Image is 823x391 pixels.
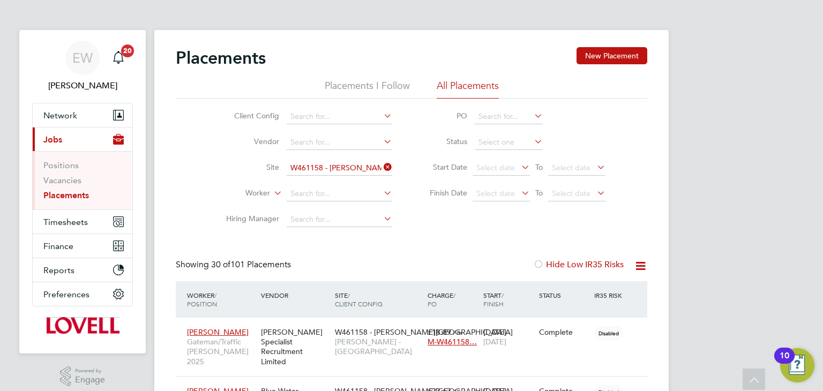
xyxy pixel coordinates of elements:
[121,44,134,57] span: 20
[287,186,392,201] input: Search for...
[33,210,132,234] button: Timesheets
[187,291,217,308] span: / Position
[594,326,623,340] span: Disabled
[335,327,513,337] span: W461158 - [PERSON_NAME][GEOGRAPHIC_DATA]
[33,151,132,209] div: Jobs
[43,134,62,145] span: Jobs
[419,137,467,146] label: Status
[325,79,410,99] li: Placements I Follow
[19,30,146,354] nav: Main navigation
[33,282,132,306] button: Preferences
[532,186,546,200] span: To
[481,322,536,352] div: [DATE]
[108,41,129,75] a: 20
[218,111,279,121] label: Client Config
[32,79,133,92] span: Emma Wells
[577,47,647,64] button: New Placement
[187,337,256,366] span: Gateman/Traffic [PERSON_NAME] 2025
[43,289,89,299] span: Preferences
[176,47,266,69] h2: Placements
[552,163,590,172] span: Select date
[184,285,258,313] div: Worker
[32,317,133,334] a: Go to home page
[184,380,647,389] a: [PERSON_NAME]CPCS Forklift 2025Blue Water Recruitment LimitedW461158 - [PERSON_NAME][GEOGRAPHIC_D...
[218,214,279,223] label: Hiring Manager
[536,285,592,305] div: Status
[46,317,119,334] img: lovell-logo-retina.png
[43,241,73,251] span: Finance
[287,109,392,124] input: Search for...
[32,41,133,92] a: EW[PERSON_NAME]
[60,366,106,387] a: Powered byEngage
[33,234,132,258] button: Finance
[43,217,88,227] span: Timesheets
[43,190,89,200] a: Placements
[483,337,506,347] span: [DATE]
[211,259,291,270] span: 101 Placements
[592,285,629,305] div: IR35 Risk
[75,366,105,375] span: Powered by
[476,189,515,198] span: Select date
[532,160,546,174] span: To
[43,265,74,275] span: Reports
[428,291,455,308] span: / PO
[43,175,81,185] a: Vacancies
[453,328,462,336] span: / hr
[419,162,467,172] label: Start Date
[437,79,499,99] li: All Placements
[33,258,132,282] button: Reports
[780,356,789,370] div: 10
[287,135,392,150] input: Search for...
[187,327,249,337] span: [PERSON_NAME]
[287,212,392,227] input: Search for...
[419,188,467,198] label: Finish Date
[428,337,477,347] span: M-W461158…
[428,327,451,337] span: £18.89
[208,188,270,199] label: Worker
[258,285,332,305] div: Vendor
[72,51,93,65] span: EW
[218,162,279,172] label: Site
[33,103,132,127] button: Network
[481,285,536,313] div: Start
[539,327,589,337] div: Complete
[476,163,515,172] span: Select date
[33,127,132,151] button: Jobs
[43,160,79,170] a: Positions
[211,259,230,270] span: 30 of
[483,291,504,308] span: / Finish
[287,161,392,176] input: Search for...
[425,285,481,313] div: Charge
[258,322,332,372] div: [PERSON_NAME] Specialist Recruitment Limited
[332,285,425,313] div: Site
[419,111,467,121] label: PO
[218,137,279,146] label: Vendor
[780,348,814,382] button: Open Resource Center, 10 new notifications
[335,337,422,356] span: [PERSON_NAME] - [GEOGRAPHIC_DATA]
[176,259,293,270] div: Showing
[184,321,647,330] a: [PERSON_NAME]Gateman/Traffic [PERSON_NAME] 2025[PERSON_NAME] Specialist Recruitment LimitedW46115...
[552,189,590,198] span: Select date
[335,291,383,308] span: / Client Config
[475,135,543,150] input: Select one
[533,259,624,270] label: Hide Low IR35 Risks
[75,375,105,385] span: Engage
[475,109,543,124] input: Search for...
[43,110,77,121] span: Network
